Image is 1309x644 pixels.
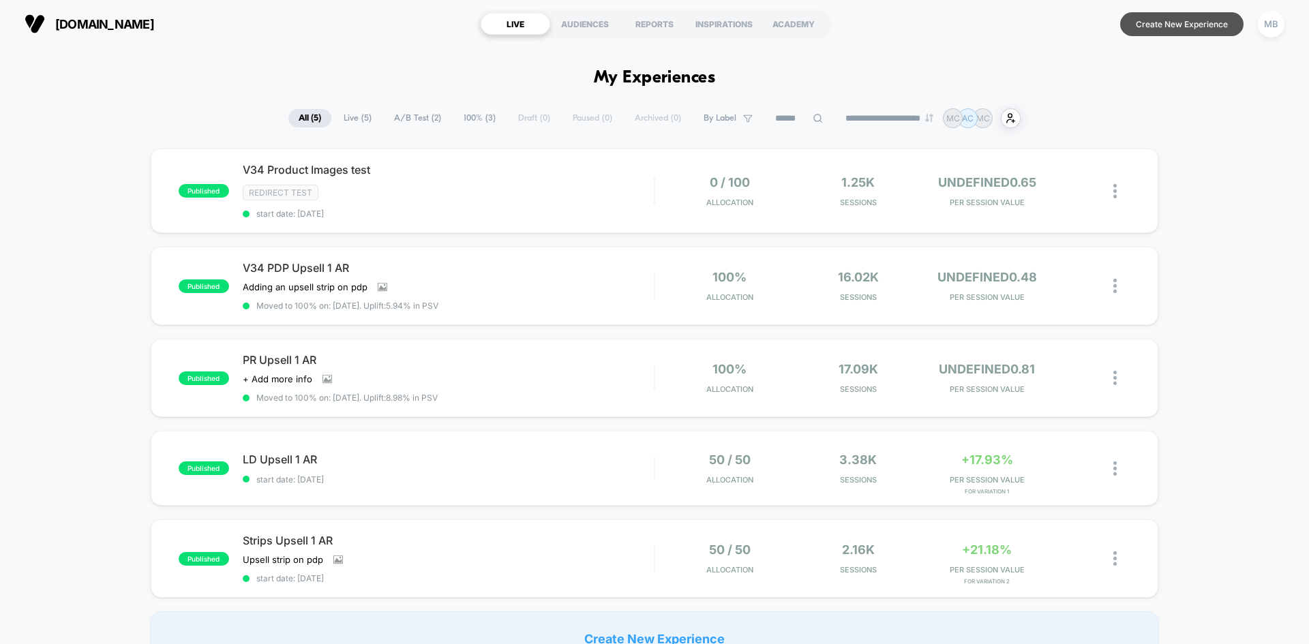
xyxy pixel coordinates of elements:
span: start date: [DATE] [243,209,654,219]
img: close [1113,371,1117,385]
span: 1.25k [841,175,875,189]
span: start date: [DATE] [243,474,654,485]
span: undefined0.65 [938,175,1036,189]
div: LIVE [481,13,550,35]
span: Allocation [706,384,753,394]
span: published [179,461,229,475]
span: 0 / 100 [710,175,750,189]
div: MB [1258,11,1284,37]
span: +17.93% [961,453,1013,467]
button: MB [1254,10,1289,38]
span: for Variation 2 [926,578,1048,585]
div: REPORTS [620,13,689,35]
span: Upsell strip on pdp [243,554,323,565]
span: Allocation [706,565,753,574]
img: close [1113,184,1117,198]
button: Create New Experience [1120,12,1244,36]
span: V34 Product Images test [243,163,654,177]
span: PER SESSION VALUE [926,292,1048,302]
span: [DOMAIN_NAME] [55,17,154,31]
span: V34 PDP Upsell 1 AR [243,261,654,275]
span: A/B Test ( 2 ) [384,109,451,127]
span: published [179,552,229,566]
span: +21.18% [962,542,1012,557]
span: 50 / 50 [709,542,751,557]
p: MC [946,113,960,123]
span: Sessions [798,198,920,207]
span: Live ( 5 ) [333,109,382,127]
span: undefined0.81 [939,362,1035,376]
p: AC [962,113,974,123]
span: Allocation [706,292,753,302]
span: PR Upsell 1 AR [243,353,654,367]
span: + Add more info [243,373,312,384]
span: Allocation [706,475,753,485]
span: 100% [712,270,747,284]
img: close [1113,461,1117,476]
span: Strips Upsell 1 AR [243,534,654,547]
span: undefined0.48 [937,270,1037,284]
span: for Variation 1 [926,488,1048,495]
h1: My Experiences [594,68,716,88]
div: ACADEMY [759,13,828,35]
span: 50 / 50 [709,453,751,467]
span: 100% [712,362,747,376]
span: Sessions [798,475,920,485]
div: INSPIRATIONS [689,13,759,35]
div: AUDIENCES [550,13,620,35]
span: 100% ( 3 ) [453,109,506,127]
span: Allocation [706,198,753,207]
span: 16.02k [838,270,879,284]
span: All ( 5 ) [288,109,331,127]
span: PER SESSION VALUE [926,565,1048,574]
p: MC [976,113,990,123]
button: [DOMAIN_NAME] [20,13,158,35]
span: start date: [DATE] [243,573,654,583]
img: close [1113,551,1117,566]
span: Sessions [798,292,920,302]
span: LD Upsell 1 AR [243,453,654,466]
span: published [179,279,229,293]
span: By Label [704,113,736,123]
span: 17.09k [839,362,878,376]
span: published [179,184,229,198]
img: close [1113,279,1117,293]
span: 3.38k [839,453,877,467]
span: PER SESSION VALUE [926,384,1048,394]
span: PER SESSION VALUE [926,475,1048,485]
span: 2.16k [842,542,875,557]
img: end [925,114,933,122]
span: Moved to 100% on: [DATE] . Uplift: 5.94% in PSV [256,301,438,311]
span: published [179,371,229,385]
span: Moved to 100% on: [DATE] . Uplift: 8.98% in PSV [256,393,438,403]
span: Redirect Test [243,185,318,200]
span: Adding an upsell strip on pdp [243,281,367,292]
span: PER SESSION VALUE [926,198,1048,207]
img: Visually logo [25,14,45,34]
span: Sessions [798,384,920,394]
span: Sessions [798,565,920,574]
